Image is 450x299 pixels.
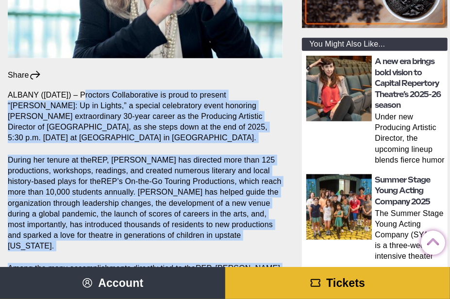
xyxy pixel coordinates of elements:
[306,56,372,121] img: thumbnail: A new era brings bold vision to Capital Repertory Theatre’s 2025-26 season
[306,174,372,240] img: thumbnail: Summer Stage Young Acting Company 2025
[375,57,441,110] a: A new era brings bold vision to Capital Repertory Theatre’s 2025-26 season
[375,208,445,264] p: The Summer Stage Young Acting Company (SYAC) is a three‑week intensive theater program held at [G...
[8,155,283,251] p: During her tenure at theREP, [PERSON_NAME] has directed more than 125 productions, workshops, rea...
[98,277,143,289] span: Account
[375,175,430,206] a: Summer Stage Young Acting Company 2025
[326,277,365,289] span: Tickets
[8,70,41,81] div: Share
[375,112,445,167] p: Under new Producing Artistic Director, the upcoming lineup blends fierce humor and dazzling theat...
[8,90,283,143] p: ALBANY ([DATE]) – Proctors Collaborative is proud to present “[PERSON_NAME]: Up in Lights,” a spe...
[421,231,440,250] a: Back to Top
[302,38,448,51] div: You Might Also Like...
